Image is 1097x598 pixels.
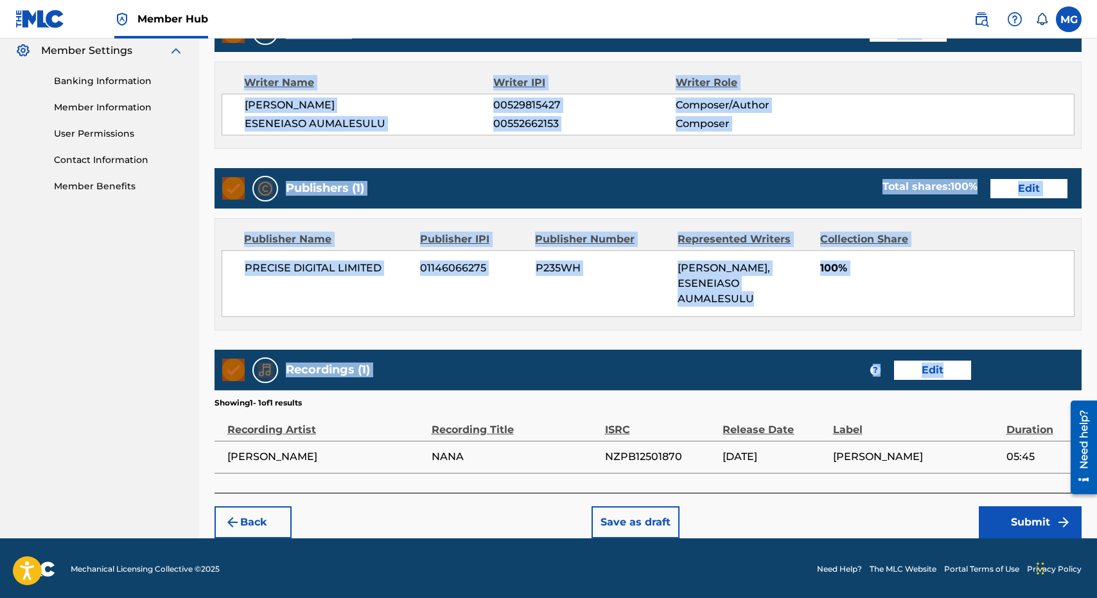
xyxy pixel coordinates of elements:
[493,116,676,132] span: 00552662153
[605,449,717,465] span: NZPB12501870
[54,180,184,193] a: Member Benefits
[676,75,842,90] div: Writer Role
[817,563,862,575] a: Need Help?
[54,74,184,88] a: Banking Information
[870,563,936,575] a: The MLC Website
[833,449,1000,465] span: [PERSON_NAME]
[678,262,770,305] span: [PERSON_NAME], ESENEIASO AUMALESULU
[244,75,493,90] div: Writer Name
[420,232,526,247] div: Publisher IPI
[168,43,184,58] img: expand
[286,181,364,196] h5: Publishers (1)
[536,261,669,276] span: P235WH
[493,75,676,90] div: Writer IPI
[41,43,132,58] span: Member Settings
[245,261,410,276] span: PRECISE DIGITAL LIMITED
[1007,12,1022,27] img: help
[54,153,184,167] a: Contact Information
[969,6,994,32] a: Public Search
[137,12,208,26] span: Member Hub
[1056,6,1082,32] div: User Menu
[1037,549,1044,588] div: Drag
[1033,536,1097,598] iframe: Chat Widget
[258,363,273,378] img: Recordings
[676,116,841,132] span: Composer
[258,181,273,196] img: Publishers
[974,12,989,27] img: search
[592,506,680,538] button: Save as draft
[535,232,668,247] div: Publisher Number
[820,232,945,247] div: Collection Share
[244,232,410,247] div: Publisher Name
[1035,13,1048,26] div: Notifications
[882,179,978,194] div: Total shares:
[245,116,493,132] span: ESENEIASO AUMALESULU
[222,177,245,200] img: Valid
[894,361,971,380] button: Edit
[1061,395,1097,499] iframe: Resource Center
[944,563,1019,575] a: Portal Terms of Use
[245,98,493,113] span: [PERSON_NAME]
[227,449,425,465] span: [PERSON_NAME]
[605,409,717,438] div: ISRC
[286,363,370,377] h5: Recordings (1)
[71,563,220,575] span: Mechanical Licensing Collective © 2025
[215,397,302,409] p: Showing 1 - 1 of 1 results
[215,506,292,538] button: Back
[833,409,1000,438] div: Label
[227,409,425,438] div: Recording Artist
[15,10,65,28] img: MLC Logo
[493,98,676,113] span: 00529815427
[1002,6,1028,32] div: Help
[420,261,526,276] span: 01146066275
[15,43,31,58] img: Member Settings
[870,365,881,375] span: ?
[432,409,599,438] div: Recording Title
[225,515,240,530] img: 7ee5dd4eb1f8a8e3ef2f.svg
[678,232,811,247] div: Represented Writers
[1006,449,1075,465] span: 05:45
[222,359,245,381] img: Valid
[820,261,1074,276] span: 100%
[676,98,841,113] span: Composer/Author
[990,179,1067,198] button: Edit
[54,101,184,114] a: Member Information
[979,506,1082,538] button: Submit
[1027,563,1082,575] a: Privacy Policy
[54,127,184,141] a: User Permissions
[1056,515,1071,530] img: f7272a7cc735f4ea7f67.svg
[1006,409,1075,438] div: Duration
[951,180,978,192] span: 100 %
[432,449,599,465] span: NANA
[723,409,826,438] div: Release Date
[723,449,826,465] span: [DATE]
[114,12,130,27] img: Top Rightsholder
